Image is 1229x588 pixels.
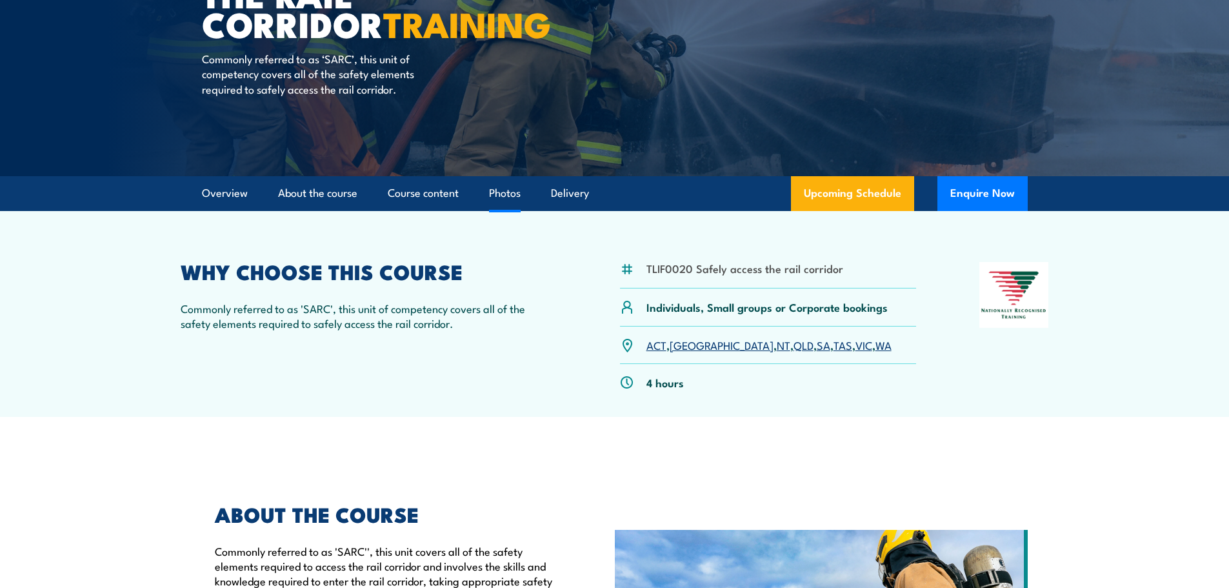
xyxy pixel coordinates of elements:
[181,262,557,280] h2: WHY CHOOSE THIS COURSE
[388,176,459,210] a: Course content
[794,337,814,352] a: QLD
[937,176,1028,211] button: Enquire Now
[646,375,684,390] p: 4 hours
[817,337,830,352] a: SA
[875,337,892,352] a: WA
[202,51,437,96] p: Commonly referred to as ‘SARC’, this unit of competency covers all of the safety elements require...
[646,299,888,314] p: Individuals, Small groups or Corporate bookings
[979,262,1049,328] img: Nationally Recognised Training logo.
[202,176,248,210] a: Overview
[215,505,555,523] h2: ABOUT THE COURSE
[855,337,872,352] a: VIC
[551,176,589,210] a: Delivery
[646,261,843,276] li: TLIF0020 Safely access the rail corridor
[489,176,521,210] a: Photos
[791,176,914,211] a: Upcoming Schedule
[278,176,357,210] a: About the course
[646,338,892,352] p: , , , , , , ,
[181,301,557,331] p: Commonly referred to as 'SARC', this unit of competency covers all of the safety elements require...
[646,337,666,352] a: ACT
[670,337,774,352] a: [GEOGRAPHIC_DATA]
[777,337,790,352] a: NT
[834,337,852,352] a: TAS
